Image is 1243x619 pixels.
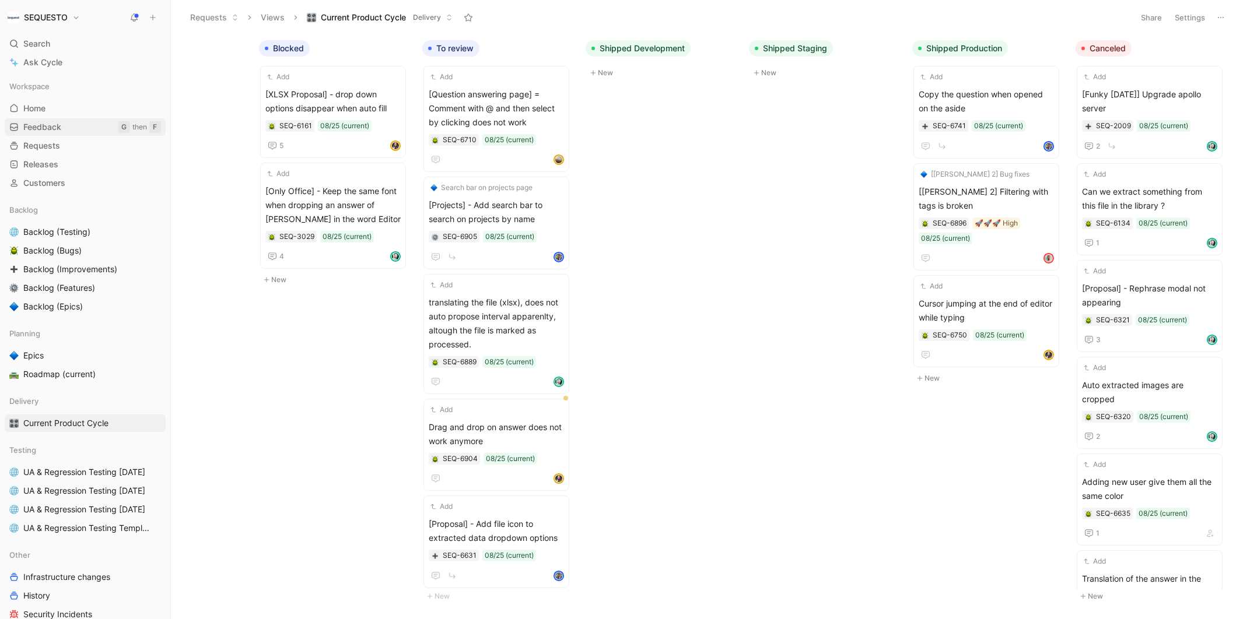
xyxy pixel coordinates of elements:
div: SEQ-6889 [443,356,477,368]
img: avatar [1208,336,1216,344]
a: Ask Cycle [5,54,166,71]
img: 🛣️ [9,370,19,379]
span: translating the file (xlsx), does not auto propose interval apparenlty, altough the file is marke... [429,296,564,351]
img: avatar [1208,239,1216,247]
button: New [912,371,1066,385]
div: Planning [5,325,166,342]
div: 🚀🚀🚀 High [975,217,1018,229]
span: Testing [9,444,36,456]
a: History [5,587,166,604]
a: Add[Question answering page] = Comment with @ and then select by clicking does not work08/25 (cur... [423,66,569,172]
img: avatar [555,378,563,386]
div: 🪲 [431,358,439,366]
img: ⚙️ [432,234,439,241]
span: Customers [23,177,65,189]
div: 08/25 (current) [1138,314,1187,326]
img: avatar [1045,351,1053,359]
a: AddCan we extract something from this file in the library ?08/25 (current)1avatar [1077,163,1223,255]
button: Settings [1170,9,1210,26]
button: Share [1136,9,1167,26]
div: Planning🔷Epics🛣️Roadmap (current) [5,325,166,383]
img: 🎛️ [307,13,316,22]
a: Add[Proposal] - Rephrase modal not appearing08/25 (current)3avatar [1077,260,1223,352]
div: To reviewNew [418,35,581,609]
div: 🪲 [921,219,929,227]
img: 🪲 [1085,511,1092,518]
span: Canceled [1090,43,1126,54]
div: 08/25 (current) [974,120,1023,132]
button: 🪲 [1084,219,1093,227]
span: Translation of the answer in the new simplified view is not working [1082,572,1217,600]
button: 🌐 [7,225,21,239]
div: SEQ-6904 [443,453,478,465]
img: 🪲 [922,220,929,227]
a: AddAdding new user give them all the same color08/25 (current)1 [1077,453,1223,546]
div: 08/25 (current) [1139,217,1188,229]
span: Backlog (Bugs) [23,245,82,256]
button: 🪲 [268,122,276,130]
img: 🪲 [432,359,439,366]
div: SEQ-6635 [1096,508,1130,519]
img: 🪲 [268,123,275,130]
div: Backlog [5,201,166,219]
img: 🌐 [9,486,19,495]
img: avatar [1208,142,1216,150]
button: New [422,589,576,603]
a: 🔷[[PERSON_NAME] 2] Bug fixes[[PERSON_NAME] 2] Filtering with tags is broken🚀🚀🚀 High08/25 (current... [913,163,1059,270]
button: 🌐 [7,521,21,535]
span: Cursor jumping at the end of editor while typing [919,297,1054,325]
span: [Funky [DATE]] Upgrade apollo server [1082,87,1217,115]
span: Delivery [413,12,441,23]
div: 08/25 (current) [485,134,534,146]
button: ➕ [1084,122,1093,130]
img: 🪲 [1085,317,1092,324]
a: 🔷Search bar on projects page[Projects] - Add search bar to search on projects by name08/25 (curre... [423,177,569,269]
button: Views [255,9,290,26]
a: FeedbackGthenF [5,118,166,136]
img: 🪲 [1085,414,1092,421]
div: 08/25 (current) [1139,411,1188,423]
span: Auto extracted images are cropped [1082,378,1217,406]
a: Addtranslating the file (xlsx), does not auto propose interval apparenlty, altough the file is ma... [423,274,569,394]
a: 🌐UA & Regression Testing Template [5,519,166,537]
button: 🪲 [431,136,439,144]
button: 🛣️ [7,367,21,381]
button: Add [265,71,291,83]
div: SEQ-6905 [443,231,477,242]
button: 🔷 [7,300,21,314]
div: Shipped DevelopmentNew [581,35,744,86]
span: Releases [23,159,58,170]
img: avatar [391,252,400,261]
span: Feedback [23,121,61,133]
img: avatar [555,474,563,483]
button: 2 [1082,430,1102,444]
div: ➕ [431,551,439,560]
span: Adding new user give them all the same color [1082,475,1217,503]
a: Releases [5,156,166,173]
button: Shipped Production [912,40,1008,57]
button: 🪲 [1084,509,1093,518]
div: Delivery [5,392,166,410]
span: 3 [1096,336,1101,343]
span: [Only Office] - Keep the same font when dropping an answer of [PERSON_NAME] in the word Editor [265,184,401,226]
button: Add [429,71,454,83]
span: Home [23,103,45,114]
div: SEQ-6750 [933,329,967,341]
span: [[PERSON_NAME] 2] Bug fixes [931,168,1030,180]
span: Ask Cycle [23,55,62,69]
div: 🪲 [431,455,439,463]
div: 08/25 (current) [486,453,535,465]
span: Backlog [9,204,38,216]
div: Shipped StagingNew [744,35,908,86]
span: Delivery [9,395,38,407]
span: Backlog (Features) [23,282,95,294]
img: 🔷 [9,302,19,311]
button: 4 [265,249,286,263]
div: Delivery🎛️Current Product Cycle [5,392,166,432]
div: Other [5,546,166,564]
div: Testing [5,441,166,459]
button: Add [1082,555,1108,567]
span: 2 [1096,143,1100,150]
span: 4 [279,253,284,260]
